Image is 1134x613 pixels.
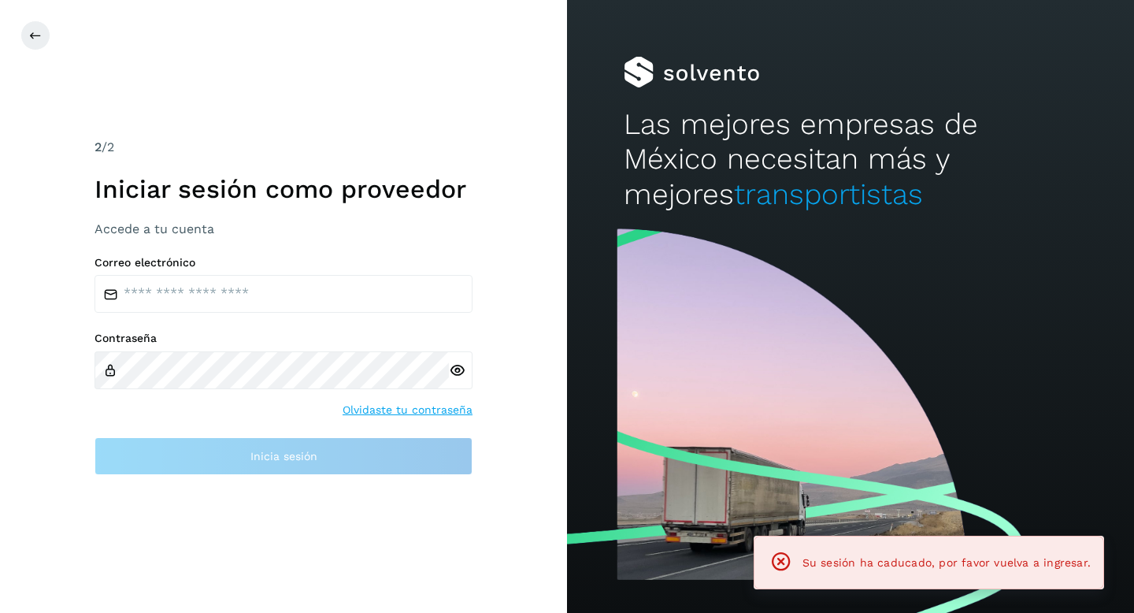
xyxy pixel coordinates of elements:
span: Inicia sesión [250,451,317,462]
a: Olvidaste tu contraseña [343,402,472,418]
span: Su sesión ha caducado, por favor vuelva a ingresar. [802,556,1091,569]
h1: Iniciar sesión como proveedor [94,174,472,204]
h2: Las mejores empresas de México necesitan más y mejores [624,107,1077,212]
button: Inicia sesión [94,437,472,475]
span: 2 [94,139,102,154]
label: Correo electrónico [94,256,472,269]
label: Contraseña [94,332,472,345]
span: transportistas [734,177,923,211]
div: /2 [94,138,472,157]
h3: Accede a tu cuenta [94,221,472,236]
